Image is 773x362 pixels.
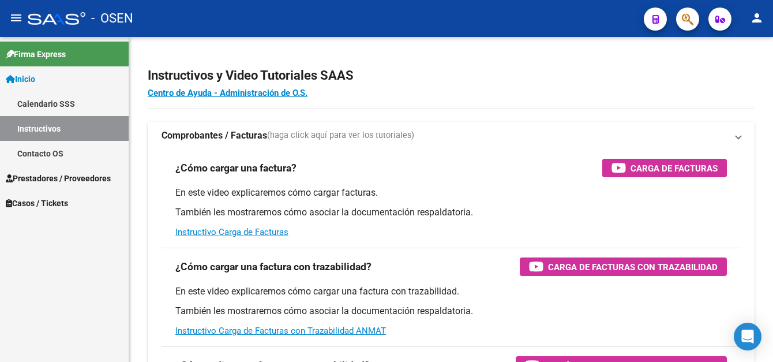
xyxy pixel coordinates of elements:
h3: ¿Cómo cargar una factura con trazabilidad? [175,259,372,275]
span: Carga de Facturas con Trazabilidad [548,260,718,274]
span: Firma Express [6,48,66,61]
p: También les mostraremos cómo asociar la documentación respaldatoria. [175,305,727,318]
button: Carga de Facturas [602,159,727,177]
p: También les mostraremos cómo asociar la documentación respaldatoria. [175,206,727,219]
span: Casos / Tickets [6,197,68,210]
p: En este video explicaremos cómo cargar una factura con trazabilidad. [175,285,727,298]
h2: Instructivos y Video Tutoriales SAAS [148,65,755,87]
strong: Comprobantes / Facturas [162,129,267,142]
span: Prestadores / Proveedores [6,172,111,185]
a: Instructivo Carga de Facturas [175,227,288,237]
p: En este video explicaremos cómo cargar facturas. [175,186,727,199]
span: (haga click aquí para ver los tutoriales) [267,129,414,142]
mat-icon: menu [9,11,23,25]
mat-expansion-panel-header: Comprobantes / Facturas(haga click aquí para ver los tutoriales) [148,122,755,150]
div: Open Intercom Messenger [734,323,761,350]
span: - OSEN [91,6,133,31]
h3: ¿Cómo cargar una factura? [175,160,297,176]
span: Carga de Facturas [631,161,718,176]
a: Centro de Ayuda - Administración de O.S. [148,88,307,98]
mat-icon: person [750,11,764,25]
span: Inicio [6,73,35,85]
button: Carga de Facturas con Trazabilidad [520,257,727,276]
a: Instructivo Carga de Facturas con Trazabilidad ANMAT [175,326,386,336]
